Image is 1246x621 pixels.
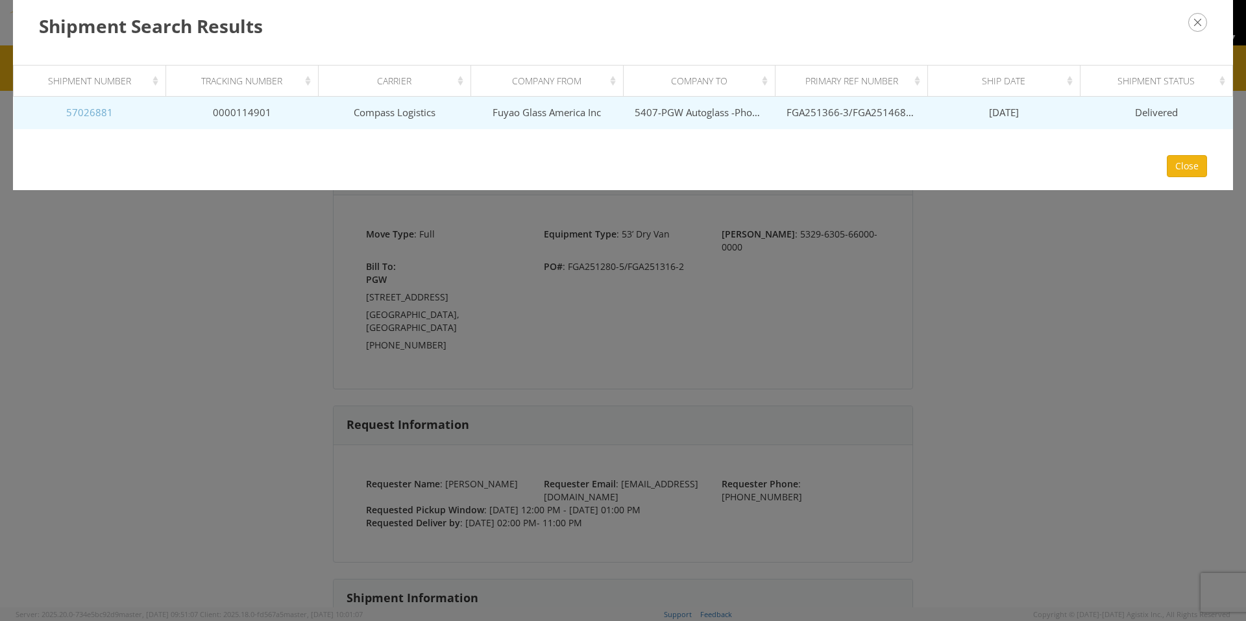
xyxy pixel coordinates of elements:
div: Primary Ref Number [787,75,923,88]
div: Shipment Status [1092,75,1228,88]
td: Compass Logistics [318,97,470,129]
td: 0000114901 [165,97,318,129]
div: Carrier [330,75,466,88]
div: Ship Date [940,75,1076,88]
span: Delivered [1135,106,1178,119]
td: 5407-PGW Autoglass -Phoenix Hub [623,97,776,129]
td: Fuyao Glass America Inc [470,97,623,129]
a: 57026881 [66,106,113,119]
td: FGA251366-3/FGA251468-1/FGA251277-3/FGA251317-2 [776,97,928,129]
button: Close [1167,155,1207,177]
h3: Shipment Search Results [39,13,1207,39]
div: Company To [635,75,771,88]
div: Tracking Number [177,75,313,88]
div: Company From [482,75,618,88]
div: Shipment Number [25,75,162,88]
span: [DATE] [989,106,1019,119]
